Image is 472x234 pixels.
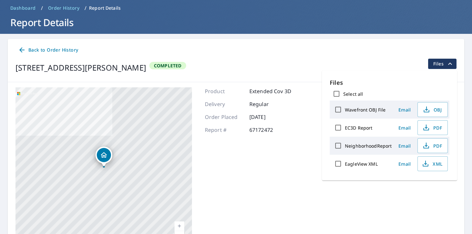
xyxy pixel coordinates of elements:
[249,126,288,134] p: 67172472
[15,62,146,73] div: [STREET_ADDRESS][PERSON_NAME]
[45,3,82,13] a: Order History
[205,126,244,134] p: Report #
[394,141,415,151] button: Email
[205,87,244,95] p: Product
[345,107,386,113] label: Wavefront OBJ File
[10,5,36,11] span: Dashboard
[345,125,372,131] label: EC3D Report
[397,125,412,131] span: Email
[8,16,464,29] h1: Report Details
[95,147,112,167] div: Dropped pin, building 1, Residential property, 1624 Radford Pl Monrovia, CA 91016
[433,60,454,68] span: Files
[41,4,43,12] li: /
[15,44,81,56] a: Back to Order History
[422,106,442,113] span: OBJ
[394,105,415,115] button: Email
[249,100,288,108] p: Regular
[422,142,442,150] span: PDF
[417,102,448,117] button: OBJ
[397,107,412,113] span: Email
[417,156,448,171] button: XML
[249,113,288,121] p: [DATE]
[8,3,38,13] a: Dashboard
[343,91,363,97] label: Select all
[249,87,291,95] p: Extended Cov 3D
[422,160,442,168] span: XML
[330,78,449,87] p: Files
[394,159,415,169] button: Email
[345,143,392,149] label: NeighborhoodReport
[205,100,244,108] p: Delivery
[150,63,186,69] span: Completed
[422,124,442,132] span: PDF
[48,5,79,11] span: Order History
[18,46,78,54] span: Back to Order History
[175,221,184,231] a: Current Level 17, Zoom In
[394,123,415,133] button: Email
[89,5,121,11] p: Report Details
[397,161,412,167] span: Email
[417,138,448,153] button: PDF
[397,143,412,149] span: Email
[428,59,457,69] button: filesDropdownBtn-67172472
[417,120,448,135] button: PDF
[205,113,244,121] p: Order Placed
[8,3,464,13] nav: breadcrumb
[85,4,86,12] li: /
[345,161,378,167] label: EagleView XML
